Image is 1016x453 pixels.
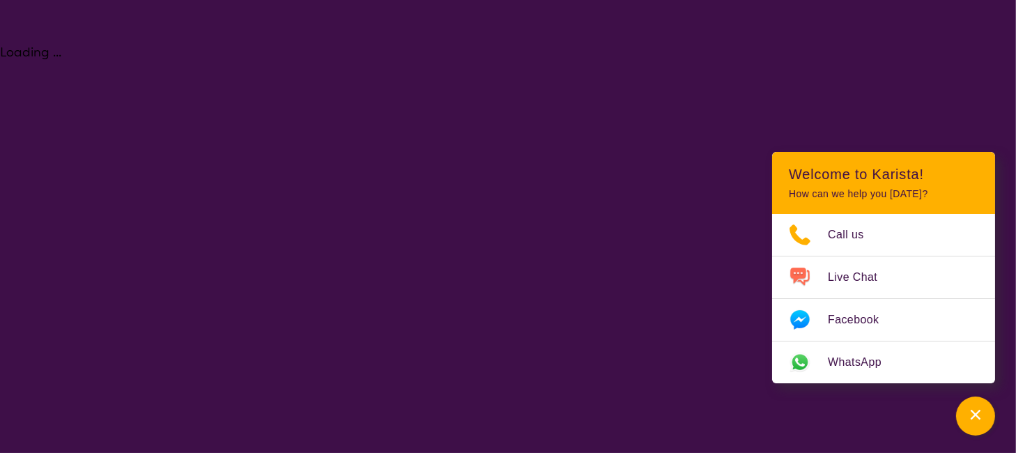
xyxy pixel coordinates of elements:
ul: Choose channel [772,214,995,383]
span: Live Chat [828,267,894,288]
div: Channel Menu [772,152,995,383]
a: Web link opens in a new tab. [772,341,995,383]
p: How can we help you [DATE]? [789,188,978,200]
button: Channel Menu [956,397,995,436]
span: Call us [828,224,881,245]
h2: Welcome to Karista! [789,166,978,183]
span: WhatsApp [828,352,898,373]
span: Facebook [828,309,895,330]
